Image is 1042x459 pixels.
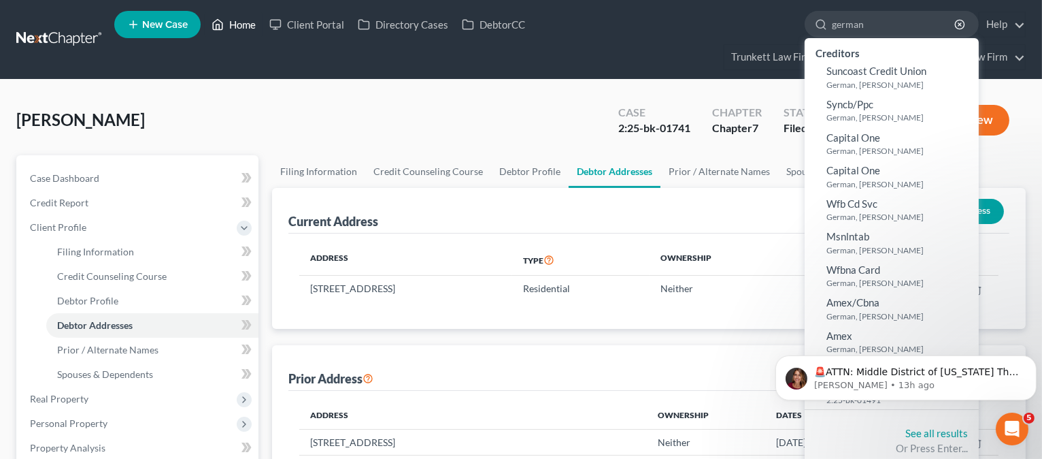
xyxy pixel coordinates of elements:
[778,155,890,188] a: Spouses & Dependents
[46,264,258,289] a: Credit Counseling Course
[205,12,263,37] a: Home
[46,240,258,264] a: Filing Information
[905,427,968,439] a: See all results
[805,292,979,326] a: Amex/CbnaGerman, [PERSON_NAME]
[784,121,824,136] div: Filed
[19,166,258,191] a: Case Dashboard
[826,230,869,242] span: Msnlntab
[455,12,532,37] a: DebtorCC
[805,127,979,161] a: Capital OneGerman, [PERSON_NAME]
[712,105,762,121] div: Chapter
[660,155,778,188] a: Prior / Alternate Names
[826,98,873,110] span: Syncb/Ppc
[30,197,88,208] span: Credit Report
[272,155,365,188] a: Filing Information
[826,277,975,289] small: German, [PERSON_NAME]
[805,61,979,94] a: Suncoast Credit UnionGerman, [PERSON_NAME]
[299,276,512,302] td: [STREET_ADDRESS]
[57,295,118,306] span: Debtor Profile
[979,12,1025,37] a: Help
[826,145,975,157] small: German, [PERSON_NAME]
[263,12,351,37] a: Client Portal
[724,45,1025,69] a: Trunkett Law Firm, LLC d/b/a Gulf Coast Bankruptcy Law Firm
[826,178,975,190] small: German, [PERSON_NAME]
[752,121,758,134] span: 7
[1024,413,1035,424] span: 5
[19,191,258,215] a: Credit Report
[826,211,975,223] small: German, [PERSON_NAME]
[491,155,569,188] a: Debtor Profile
[57,368,153,380] span: Spouses & Dependents
[57,344,158,355] span: Prior / Alternate Names
[805,160,979,193] a: Capital OneGerman, [PERSON_NAME]
[826,164,880,176] span: Capital One
[647,402,765,429] th: Ownership
[618,105,690,121] div: Case
[288,370,373,387] div: Prior Address
[805,326,979,359] a: AmexGerman, [PERSON_NAME]
[784,105,824,121] div: Status
[805,44,979,61] div: Creditors
[765,429,910,455] td: [DATE] - [DATE]
[618,121,690,136] div: 2:25-bk-01741
[46,338,258,362] a: Prior / Alternate Names
[826,79,975,91] small: German, [PERSON_NAME]
[299,244,512,276] th: Address
[57,246,134,257] span: Filing Information
[512,276,650,302] td: Residential
[16,110,145,129] span: [PERSON_NAME]
[57,270,167,282] span: Credit Counseling Course
[57,319,133,331] span: Debtor Addresses
[299,402,647,429] th: Address
[770,327,1042,422] iframe: Intercom notifications message
[826,197,877,210] span: Wfb Cd Svc
[826,264,880,276] span: Wfbna Card
[826,65,926,77] span: Suncoast Credit Union
[512,244,650,276] th: Type
[30,417,107,429] span: Personal Property
[816,441,968,456] div: Or Press Enter...
[46,362,258,387] a: Spouses & Dependents
[650,276,795,302] td: Neither
[30,442,105,454] span: Property Analysis
[826,311,975,322] small: German, [PERSON_NAME]
[30,172,99,184] span: Case Dashboard
[826,296,879,308] span: Amex/Cbna
[288,213,378,229] div: Current Address
[805,226,979,259] a: MsnlntabGerman, [PERSON_NAME]
[46,289,258,313] a: Debtor Profile
[30,221,86,233] span: Client Profile
[569,155,660,188] a: Debtor Addresses
[712,121,762,136] div: Chapter
[826,244,975,256] small: German, [PERSON_NAME]
[996,413,1028,445] iframe: Intercom live chat
[805,259,979,293] a: Wfbna CardGerman, [PERSON_NAME]
[142,20,188,30] span: New Case
[805,193,979,227] a: Wfb Cd SvcGerman, [PERSON_NAME]
[765,402,910,429] th: Dates
[832,12,956,37] input: Search by name...
[46,313,258,338] a: Debtor Addresses
[795,244,890,276] th: Dates
[650,244,795,276] th: Ownership
[826,131,880,144] span: Capital One
[647,429,765,455] td: Neither
[299,429,647,455] td: [STREET_ADDRESS]
[805,94,979,127] a: Syncb/PpcGerman, [PERSON_NAME]
[30,393,88,405] span: Real Property
[365,155,491,188] a: Credit Counseling Course
[826,112,975,123] small: German, [PERSON_NAME]
[351,12,455,37] a: Directory Cases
